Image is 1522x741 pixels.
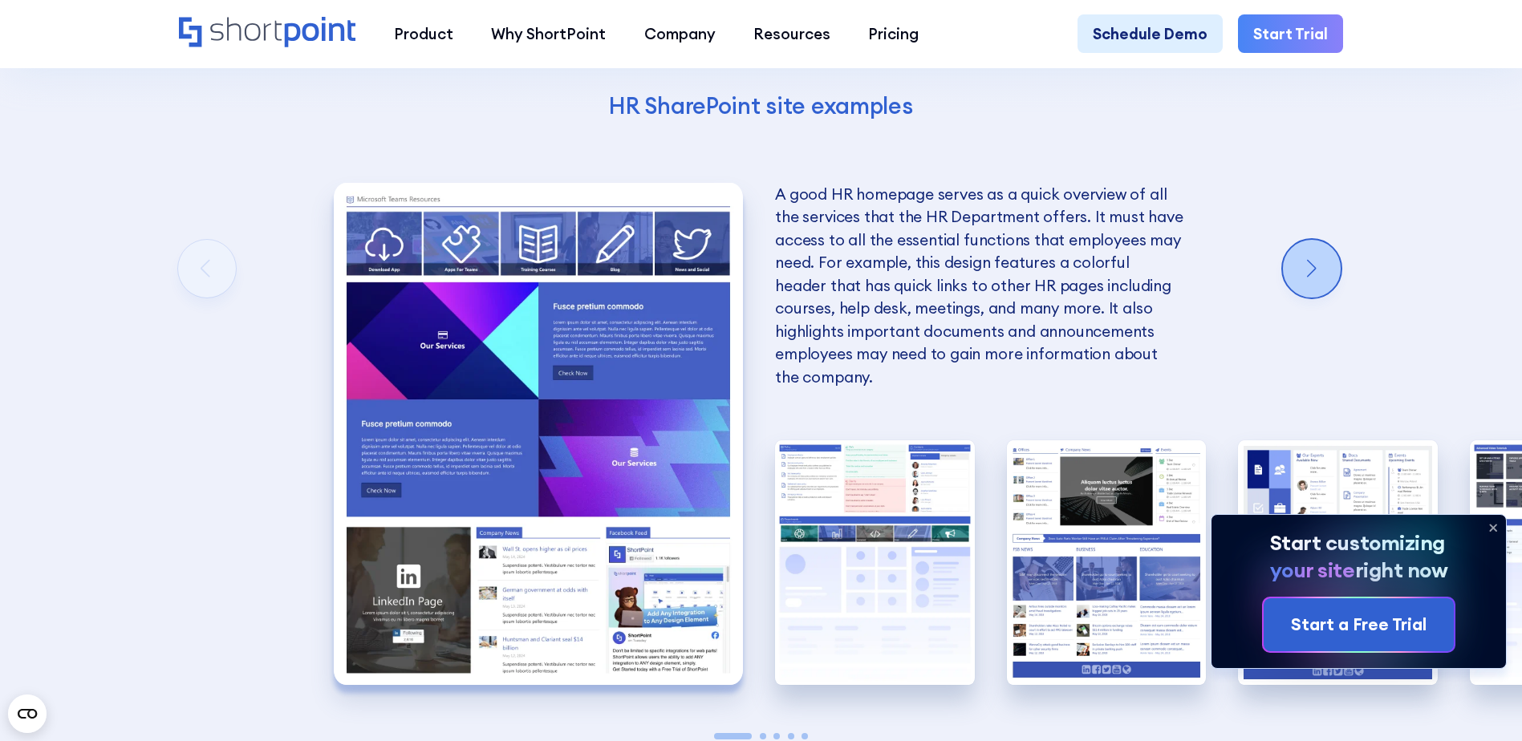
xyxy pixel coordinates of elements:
[734,14,849,52] a: Resources
[473,14,625,52] a: Why ShortPoint
[868,22,919,45] div: Pricing
[1283,240,1341,298] div: Next slide
[760,733,766,739] span: Go to slide 2
[1238,14,1343,52] a: Start Trial
[334,183,743,685] img: HR SharePoint site example for Homepage
[1264,598,1454,651] a: Start a Free Trial
[8,694,47,733] button: Open CMP widget
[753,22,830,45] div: Resources
[644,22,716,45] div: Company
[375,14,472,52] a: Product
[1291,612,1427,638] div: Start a Free Trial
[1238,440,1438,685] div: 4 / 5
[1078,14,1223,52] a: Schedule Demo
[179,17,356,50] a: Home
[1007,440,1207,685] img: SharePoint Communication site example for news
[334,183,743,685] div: 1 / 5
[394,22,453,45] div: Product
[333,91,1189,121] h4: HR SharePoint site examples
[625,14,734,52] a: Company
[850,14,938,52] a: Pricing
[788,733,794,739] span: Go to slide 4
[802,733,808,739] span: Go to slide 5
[775,440,975,685] img: Internal SharePoint site example for company policy
[1007,440,1207,685] div: 3 / 5
[775,440,975,685] div: 2 / 5
[714,733,752,739] span: Go to slide 1
[1238,440,1438,685] img: HR SharePoint site example for documents
[773,733,780,739] span: Go to slide 3
[491,22,606,45] div: Why ShortPoint
[775,183,1184,388] p: A good HR homepage serves as a quick overview of all the services that the HR Department offers. ...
